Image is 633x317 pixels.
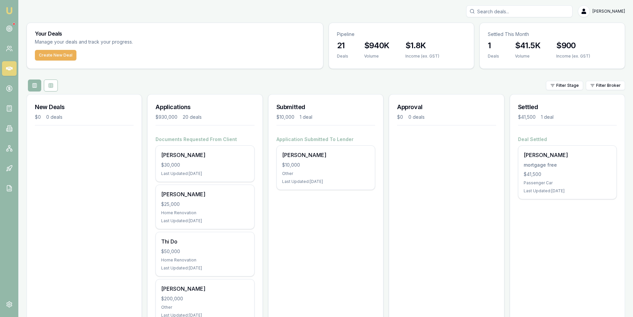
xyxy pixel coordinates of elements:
div: mortgage free [524,162,611,168]
div: Deals [337,54,348,59]
div: $25,000 [161,201,249,208]
h3: 21 [337,40,348,51]
div: $0 [35,114,41,120]
div: Other [161,305,249,310]
button: Filter Stage [546,81,583,90]
div: Volume [364,54,389,59]
div: [PERSON_NAME] [161,190,249,198]
h3: Applications [156,102,254,112]
div: [PERSON_NAME] [161,285,249,293]
div: 20 deals [183,114,202,120]
span: Filter Broker [596,83,621,88]
h3: New Deals [35,102,134,112]
div: Deals [488,54,499,59]
div: 0 deals [408,114,425,120]
span: Filter Stage [556,83,579,88]
div: $10,000 [276,114,294,120]
div: 0 deals [46,114,62,120]
div: $50,000 [161,248,249,255]
div: [PERSON_NAME] [282,151,369,159]
div: $200,000 [161,295,249,302]
div: $10,000 [282,162,369,168]
h3: $41.5K [515,40,540,51]
div: Home Renovation [161,257,249,263]
div: Last Updated: [DATE] [161,265,249,271]
span: [PERSON_NAME] [592,9,625,14]
div: $41,500 [518,114,536,120]
h4: Documents Requested From Client [156,136,254,143]
p: Pipeline [337,31,466,38]
div: Income (ex. GST) [556,54,590,59]
div: $30,000 [161,162,249,168]
h3: $900 [556,40,590,51]
div: Thi Do [161,238,249,245]
div: Volume [515,54,540,59]
div: Last Updated: [DATE] [161,218,249,224]
div: Last Updated: [DATE] [524,188,611,194]
p: Manage your deals and track your progress. [35,38,205,46]
div: 1 deal [541,114,554,120]
div: Other [282,171,369,176]
div: [PERSON_NAME] [524,151,611,159]
h3: Settled [518,102,617,112]
button: Create New Deal [35,50,76,61]
h4: Application Submitted To Lender [276,136,375,143]
div: 1 deal [300,114,312,120]
div: $930,000 [156,114,177,120]
div: $0 [397,114,403,120]
div: Income (ex. GST) [405,54,439,59]
button: Filter Broker [586,81,625,90]
h3: Your Deals [35,31,315,36]
p: Settled This Month [488,31,617,38]
h3: Submitted [276,102,375,112]
input: Search deals [466,5,573,17]
div: [PERSON_NAME] [161,151,249,159]
h3: Approval [397,102,496,112]
div: Home Renovation [161,210,249,216]
h3: $1.8K [405,40,439,51]
h4: Deal Settled [518,136,617,143]
div: Last Updated: [DATE] [161,171,249,176]
h3: $940K [364,40,389,51]
h3: 1 [488,40,499,51]
div: Last Updated: [DATE] [282,179,369,184]
img: emu-icon-u.png [5,7,13,15]
div: $41,500 [524,171,611,178]
div: Passenger Car [524,180,611,186]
